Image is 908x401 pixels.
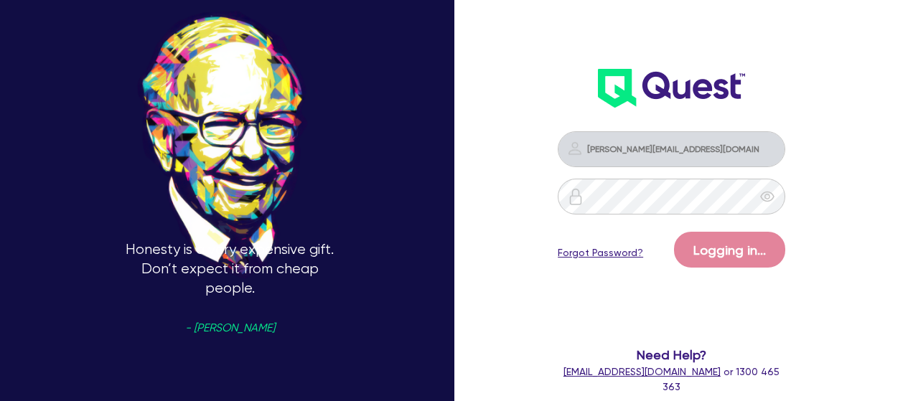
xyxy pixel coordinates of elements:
[558,245,643,260] a: Forgot Password?
[563,366,780,392] span: or 1300 465 363
[566,140,584,157] img: icon-password
[760,189,774,204] span: eye
[674,232,785,268] button: Logging in...
[563,366,721,377] a: [EMAIL_ADDRESS][DOMAIN_NAME]
[598,69,745,108] img: wH2k97JdezQIQAAAABJRU5ErkJggg==
[185,323,275,334] span: - [PERSON_NAME]
[567,188,584,205] img: icon-password
[558,345,785,364] span: Need Help?
[558,131,785,167] input: Email address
